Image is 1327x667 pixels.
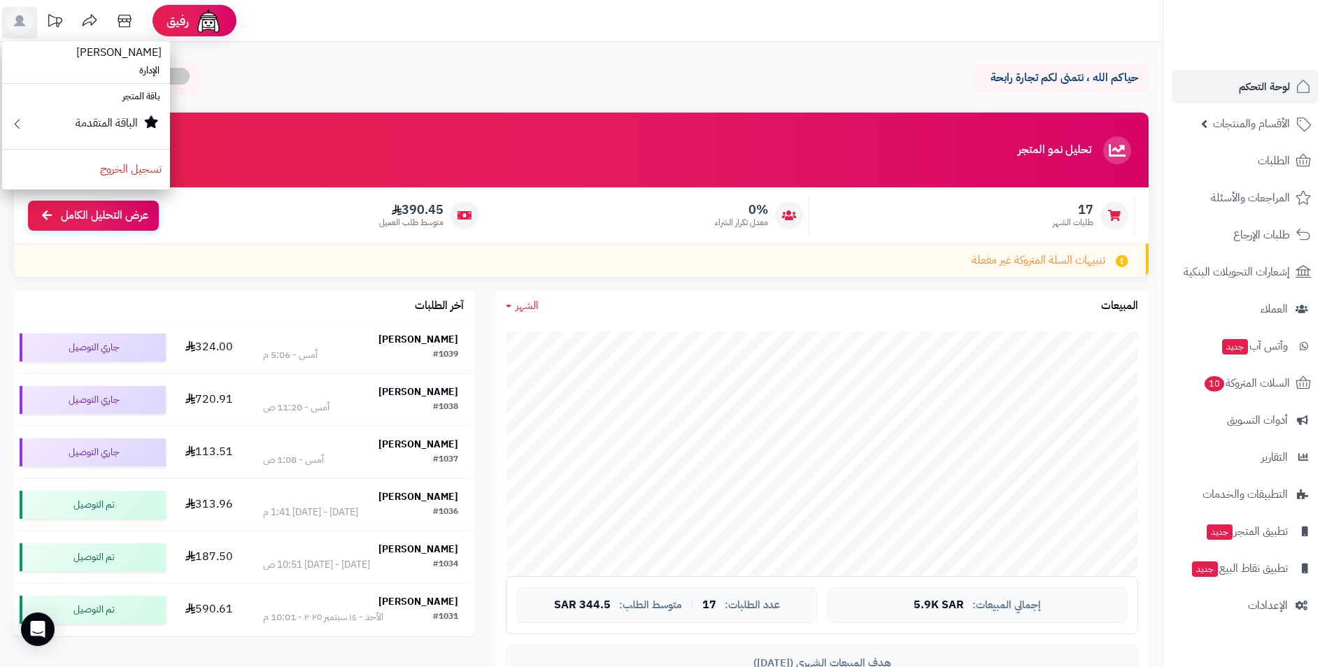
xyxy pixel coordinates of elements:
[1101,300,1138,313] h3: المبيعات
[1239,77,1290,96] span: لوحة التحكم
[1172,552,1319,585] a: تطبيق نقاط البيعجديد
[1172,218,1319,252] a: طلبات الإرجاع
[1213,114,1290,134] span: الأقسام والمنتجات
[1172,329,1319,363] a: وآتس آبجديد
[378,542,458,557] strong: [PERSON_NAME]
[433,558,458,572] div: #1034
[1205,376,1224,392] span: 10
[1172,515,1319,548] a: تطبيق المتجرجديد
[171,322,247,373] td: 324.00
[433,610,458,624] div: #1031
[166,13,189,29] span: رفيق
[20,596,166,624] div: تم التوصيل
[1261,447,1288,467] span: التقارير
[1053,217,1093,229] span: طلبات الشهر
[1172,70,1319,103] a: لوحة التحكم
[1172,478,1319,511] a: التطبيقات والخدمات
[171,479,247,531] td: 313.96
[2,87,170,107] li: باقة المتجر
[1018,144,1091,157] h3: تحليل نمو المتجر
[20,333,166,361] div: جاري التوصيل
[171,426,247,478] td: 113.51
[20,386,166,414] div: جاري التوصيل
[2,107,170,146] a: الباقة المتقدمة
[171,374,247,426] td: 720.91
[554,599,611,612] span: 344.5 SAR
[378,594,458,609] strong: [PERSON_NAME]
[1248,596,1288,615] span: الإعدادات
[1222,339,1248,354] span: جديد
[984,70,1138,86] p: حياكم الله ، نتمنى لكم تجارة رابحة
[1261,299,1288,319] span: العملاء
[619,599,682,611] span: متوسط الطلب:
[972,599,1041,611] span: إجمالي المبيعات:
[715,202,768,217] span: 0%
[1221,336,1288,356] span: وآتس آب
[263,401,329,415] div: أمس - 11:20 ص
[68,36,170,69] span: [PERSON_NAME]
[1172,144,1319,178] a: الطلبات
[263,453,324,467] div: أمس - 1:08 ص
[76,115,138,131] small: الباقة المتقدمة
[1227,410,1288,430] span: أدوات التسويق
[506,298,539,314] a: الشهر
[21,612,55,646] div: Open Intercom Messenger
[263,610,383,624] div: الأحد - ١٤ سبتمبر ٢٠٢٥ - 10:01 م
[1233,225,1290,245] span: طلبات الإرجاع
[433,453,458,467] div: #1037
[263,505,358,519] div: [DATE] - [DATE] 1:41 م
[378,489,458,504] strong: [PERSON_NAME]
[702,599,716,612] span: 17
[378,437,458,452] strong: [PERSON_NAME]
[61,208,148,224] span: عرض التحليل الكامل
[1202,485,1288,504] span: التطبيقات والخدمات
[433,505,458,519] div: #1036
[194,7,222,35] img: ai-face.png
[2,61,170,81] li: الإدارة
[415,300,464,313] h3: آخر الطلبات
[1211,188,1290,208] span: المراجعات والأسئلة
[1192,561,1218,577] span: جديد
[1053,202,1093,217] span: 17
[690,600,694,610] span: |
[37,7,72,38] a: تحديثات المنصة
[1172,589,1319,622] a: الإعدادات
[914,599,964,612] span: 5.9K SAR
[378,332,458,347] strong: [PERSON_NAME]
[972,252,1105,268] span: تنبيهات السلة المتروكة غير مفعلة
[1172,181,1319,215] a: المراجعات والأسئلة
[20,543,166,571] div: تم التوصيل
[28,201,159,231] a: عرض التحليل الكامل
[1191,559,1288,578] span: تطبيق نقاط البيع
[1205,522,1288,541] span: تطبيق المتجر
[1172,292,1319,326] a: العملاء
[433,348,458,362] div: #1039
[1172,403,1319,437] a: أدوات التسويق
[1207,524,1233,540] span: جديد
[1184,262,1290,282] span: إشعارات التحويلات البنكية
[263,558,370,572] div: [DATE] - [DATE] 10:51 ص
[379,202,443,217] span: 390.45
[725,599,780,611] span: عدد الطلبات:
[1258,151,1290,171] span: الطلبات
[20,438,166,466] div: جاري التوصيل
[379,217,443,229] span: متوسط طلب العميل
[1172,366,1319,400] a: السلات المتروكة10
[20,491,166,519] div: تم التوصيل
[378,385,458,399] strong: [PERSON_NAME]
[516,297,539,314] span: الشهر
[263,348,318,362] div: أمس - 5:06 م
[715,217,768,229] span: معدل تكرار الشراء
[1203,373,1290,393] span: السلات المتروكة
[171,584,247,636] td: 590.61
[433,401,458,415] div: #1038
[2,152,170,186] a: تسجيل الخروج
[1172,255,1319,289] a: إشعارات التحويلات البنكية
[171,531,247,583] td: 187.50
[1172,440,1319,474] a: التقارير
